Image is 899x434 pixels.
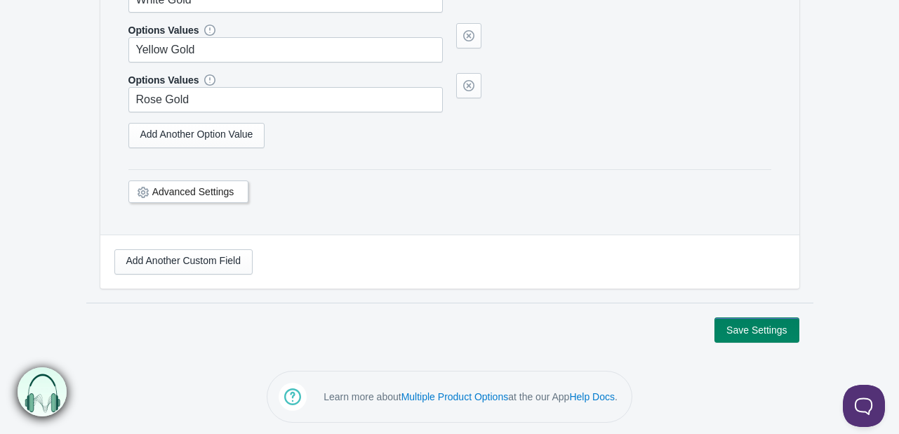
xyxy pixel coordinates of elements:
iframe: Toggle Customer Support [843,385,885,427]
button: Save Settings [714,317,799,343]
p: Learn more about at the our App . [324,390,618,404]
a: Add Another Custom Field [114,249,253,275]
a: Help Docs [569,391,615,402]
label: Options Values [128,73,199,87]
a: Advanced Settings [152,186,234,197]
a: Add Another Option Value [128,123,265,148]
label: Options Values [128,23,199,37]
a: Multiple Product Options [401,391,509,402]
img: bxm.png [18,367,67,416]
